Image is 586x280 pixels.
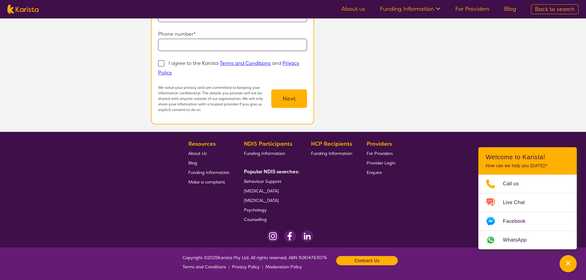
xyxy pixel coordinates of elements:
a: For Providers [367,148,395,158]
span: Make a complaint [188,179,225,185]
a: Make a complaint [188,177,229,187]
a: Terms and Conditions [220,60,271,66]
a: Moderation Policy [265,262,302,271]
a: Counselling [244,215,297,224]
span: Funding Information [311,151,352,156]
span: [MEDICAL_DATA] [244,198,279,203]
p: | [262,262,263,271]
a: Web link opens in a new tab. [478,231,577,249]
p: Phone number* [158,30,307,39]
p: | [229,262,229,271]
span: Behaviour Support [244,179,281,184]
span: About Us [188,151,207,156]
b: Resources [188,140,216,148]
p: I agree to the Karista and [158,60,299,76]
p: How can we help you [DATE]? [486,163,569,168]
span: Funding Information [188,170,229,175]
span: Moderation Policy [265,264,302,270]
span: Counselling [244,217,267,222]
a: Funding Information [380,5,440,13]
a: Back to search [531,4,579,14]
a: Psychology [244,205,297,215]
span: Facebook [503,217,533,226]
a: Blog [504,5,516,13]
ul: Choose channel [478,175,577,249]
p: We value your privacy and are committed to keeping your information confidential. The details you... [158,85,271,112]
img: LinkedIn [301,230,313,242]
a: Terms and Conditions [182,262,226,271]
a: Funding Information [311,148,352,158]
a: For Providers [455,5,489,13]
a: About Us [188,148,229,158]
a: Privacy Policy [232,262,260,271]
span: Back to search [535,6,575,13]
img: Karista logo [7,5,38,14]
a: Blog [188,158,229,168]
span: For Providers [367,151,393,156]
span: Privacy Policy [232,264,260,270]
img: Instagram [267,230,279,242]
span: Psychology [244,207,267,213]
span: Terms and Conditions [182,264,226,270]
span: Live Chat [503,198,532,207]
span: Call us [503,179,526,188]
b: HCP Recipients [311,140,352,148]
a: [MEDICAL_DATA] [244,195,297,205]
b: Providers [367,140,392,148]
b: NDIS Participants [244,140,292,148]
a: Provider Login [367,158,395,168]
h2: Welcome to Karista! [486,153,569,161]
span: Provider Login [367,160,395,166]
span: [MEDICAL_DATA] [244,188,279,194]
b: Popular NDIS searches: [244,168,299,175]
a: Behaviour Support [244,176,297,186]
span: Funding Information [244,151,285,156]
div: Channel Menu [478,147,577,249]
a: Funding Information [244,148,297,158]
span: WhatsApp [503,235,534,245]
a: About us [341,5,365,13]
a: [MEDICAL_DATA] [244,186,297,195]
button: Channel Menu [560,255,577,272]
a: Funding Information [188,168,229,177]
span: Copyright © 2025 Karista Pty Ltd. All rights reserved. ABN 92614763076 [182,253,327,271]
span: Enquire [367,170,382,175]
img: Facebook [284,230,296,242]
b: Contact Us [354,256,380,265]
button: Next [271,89,307,108]
a: Enquire [367,168,395,177]
span: Blog [188,160,197,166]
